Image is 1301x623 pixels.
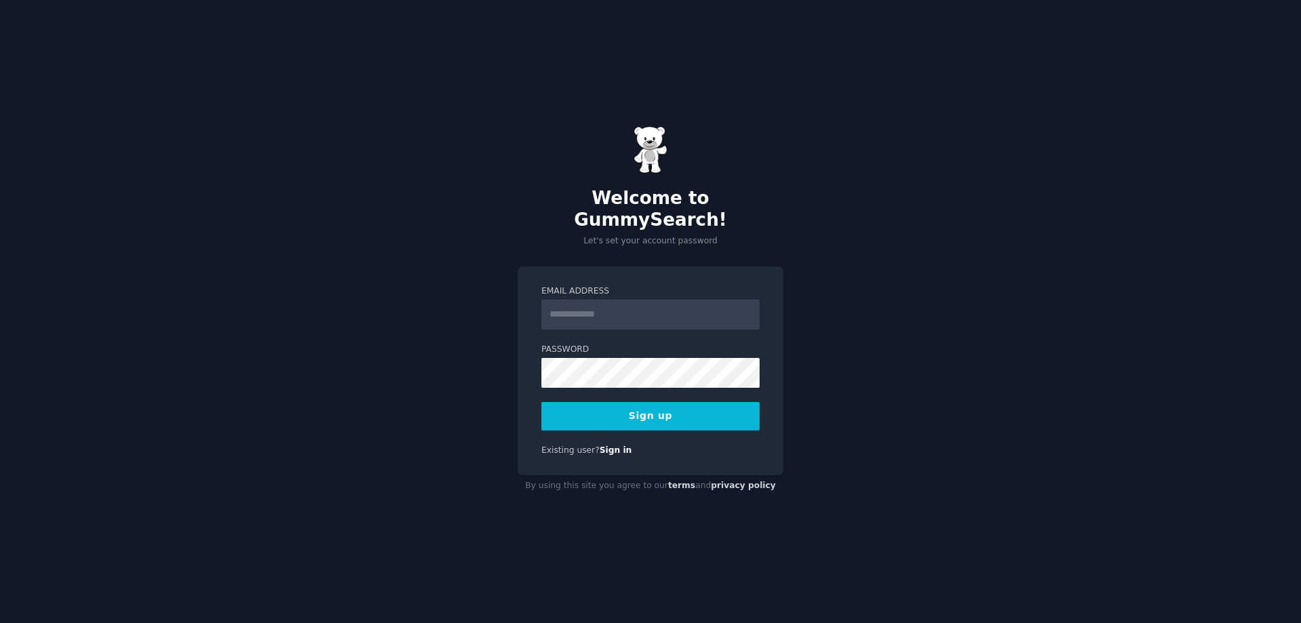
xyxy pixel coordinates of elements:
div: By using this site you agree to our and [518,475,783,497]
label: Password [541,344,760,356]
button: Sign up [541,402,760,430]
span: Existing user? [541,445,600,455]
p: Let's set your account password [518,235,783,247]
label: Email Address [541,285,760,298]
a: privacy policy [711,481,776,490]
a: Sign in [600,445,632,455]
h2: Welcome to GummySearch! [518,188,783,230]
img: Gummy Bear [634,126,667,174]
a: terms [668,481,695,490]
